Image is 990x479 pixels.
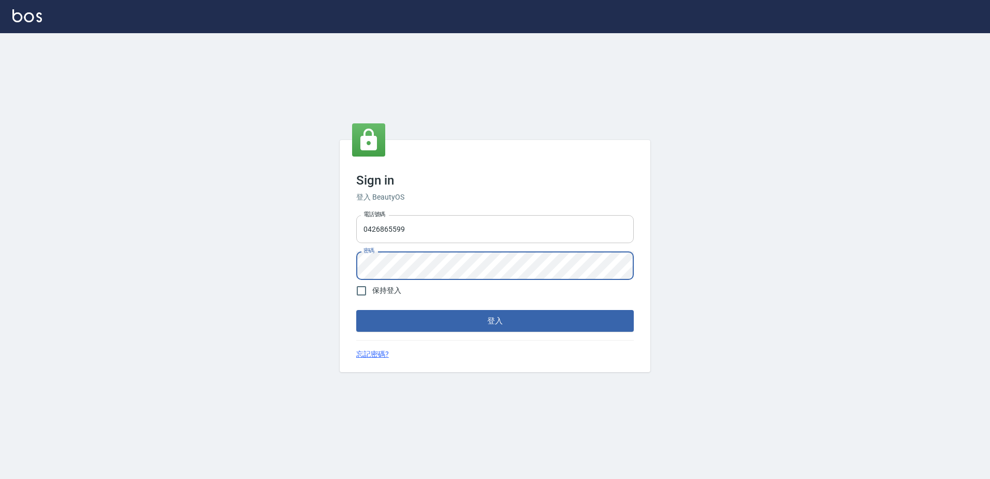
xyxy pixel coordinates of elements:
h6: 登入 BeautyOS [356,192,634,203]
h3: Sign in [356,173,634,188]
label: 密碼 [363,247,374,255]
span: 保持登入 [372,285,401,296]
a: 忘記密碼? [356,349,389,360]
label: 電話號碼 [363,210,385,218]
button: 登入 [356,310,634,332]
img: Logo [12,9,42,22]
